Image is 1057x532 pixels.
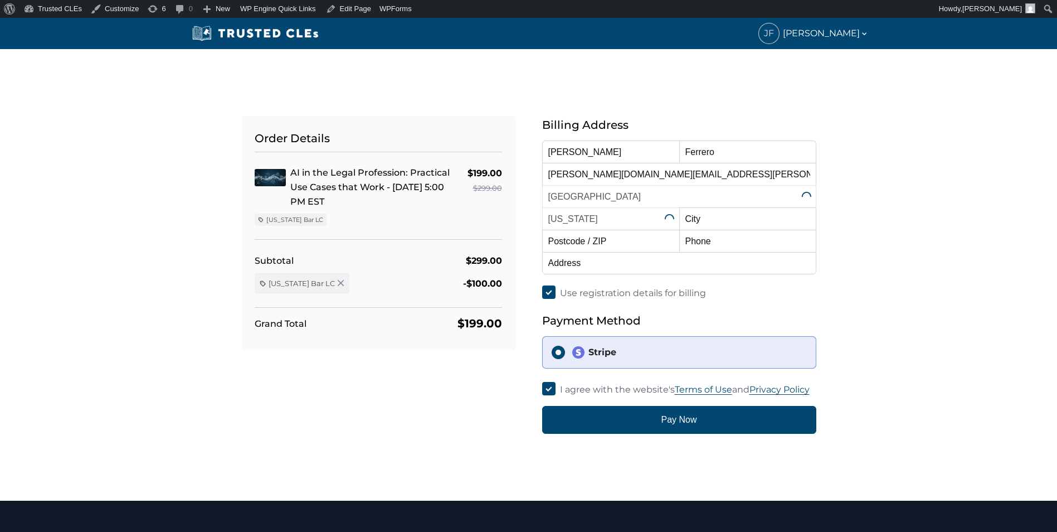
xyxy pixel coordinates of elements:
[255,169,286,186] img: AI in the Legal Profession: Practical Use Cases that Work - 10/15 - 5:00 PM EST
[290,167,450,207] a: AI in the Legal Profession: Practical Use Cases that Work - [DATE] 5:00 PM EST
[542,141,679,163] input: First Name
[759,23,779,43] span: JF
[542,230,679,252] input: Postcode / ZIP
[749,384,810,395] a: Privacy Policy
[542,116,816,134] h5: Billing Address
[542,252,816,274] input: Address
[572,346,807,359] div: Stripe
[542,163,816,185] input: Email Address
[560,288,706,298] span: Use registration details for billing
[542,312,816,330] h5: Payment Method
[679,141,816,163] input: Last Name
[467,166,502,181] div: $199.00
[679,230,816,252] input: Phone
[542,406,816,434] button: Pay Now
[463,276,502,291] div: -$100.00
[675,384,732,395] a: Terms of Use
[269,278,335,288] span: [US_STATE] Bar LC
[572,346,585,359] img: stripe
[679,207,816,230] input: City
[255,253,294,268] div: Subtotal
[467,181,502,196] div: $299.00
[255,316,306,331] div: Grand Total
[189,25,322,42] img: Trusted CLEs
[783,26,869,41] span: [PERSON_NAME]
[255,129,502,152] h5: Order Details
[552,346,565,359] input: stripeStripe
[962,4,1022,13] span: [PERSON_NAME]
[560,384,810,395] span: I agree with the website's and
[457,315,502,332] div: $199.00
[266,215,323,224] span: [US_STATE] Bar LC
[466,253,502,268] div: $299.00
